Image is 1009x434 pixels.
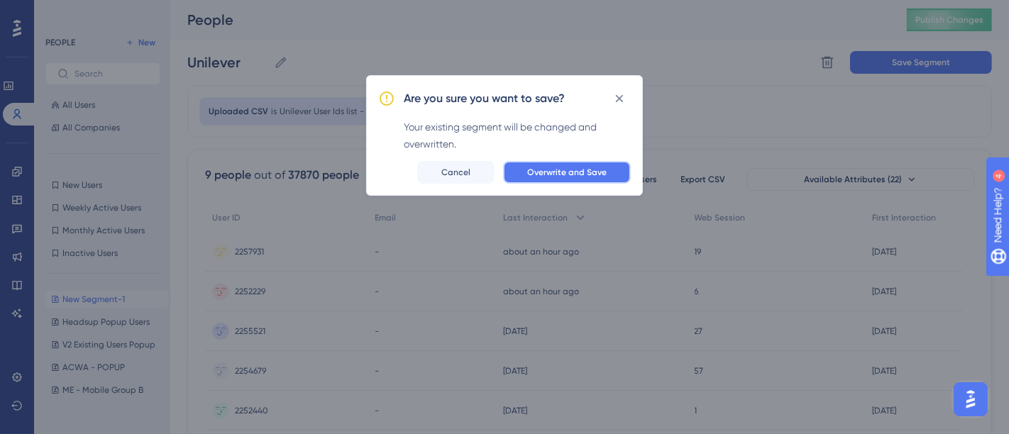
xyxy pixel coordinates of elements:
[527,167,607,178] span: Overwrite and Save
[949,378,992,421] iframe: UserGuiding AI Assistant Launcher
[99,7,103,18] div: 4
[404,90,565,107] h2: Are you sure you want to save?
[404,118,631,152] div: Your existing segment will be changed and overwritten.
[441,167,470,178] span: Cancel
[33,4,89,21] span: Need Help?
